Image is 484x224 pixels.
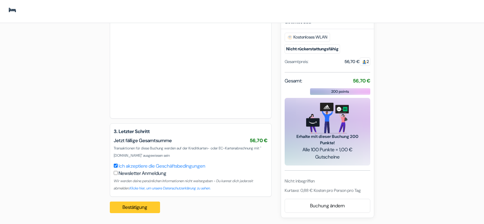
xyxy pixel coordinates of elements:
[114,179,253,191] small: Wir werden deine persönlichen Informationen nicht weitergeben - Du kannst dich jederzeit abmelden.
[306,103,349,133] img: gift_card_hero_new.png
[114,129,268,134] h5: 3. Letzter Schritt
[285,77,302,85] span: Gesamt:
[353,78,370,84] strong: 56,70 €
[110,202,160,213] button: Bestätigung
[331,89,349,94] span: 200 points
[285,13,363,25] b: Ein Bett in einem 8-Bett-Mixed-Dorm - Geteiltes Bad
[292,133,363,146] span: Erhalte mit dieser Buchung 200 Punkte!
[285,200,370,212] a: Buchung ändern
[250,137,268,144] span: 56,70 €
[292,146,363,161] span: Alle 100 Punkte = 1,00 € Gutscheine
[285,178,370,184] div: Nicht inbegriffen
[129,186,211,191] a: Klicke hier, um unsere Datenschutzerklärung zu sehen.
[285,188,361,193] span: Kurtaxe: 0,88 € Kosten pro Person pro Tag
[345,59,370,65] div: 56,70 €
[7,5,80,18] img: Jugendherbergen.com
[287,35,292,40] img: free_wifi.svg
[285,59,309,65] div: Gesamtpreis:
[362,60,367,64] img: guest.svg
[119,170,166,177] label: Newsletter Anmeldung
[285,33,330,42] span: Kostenloses WLAN
[119,163,205,169] a: Ich akzeptiere die Geschäftsbedingungen
[360,57,370,66] span: 2
[285,44,340,54] small: Nicht rückerstattungsfähig
[114,137,172,144] span: Jetzt fällige Gesamtsumme
[114,146,261,158] span: Transaktionen für diese Buchung werden auf der Kreditkarten- oder EC-Kartenabrechnung mit "[DOMAI...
